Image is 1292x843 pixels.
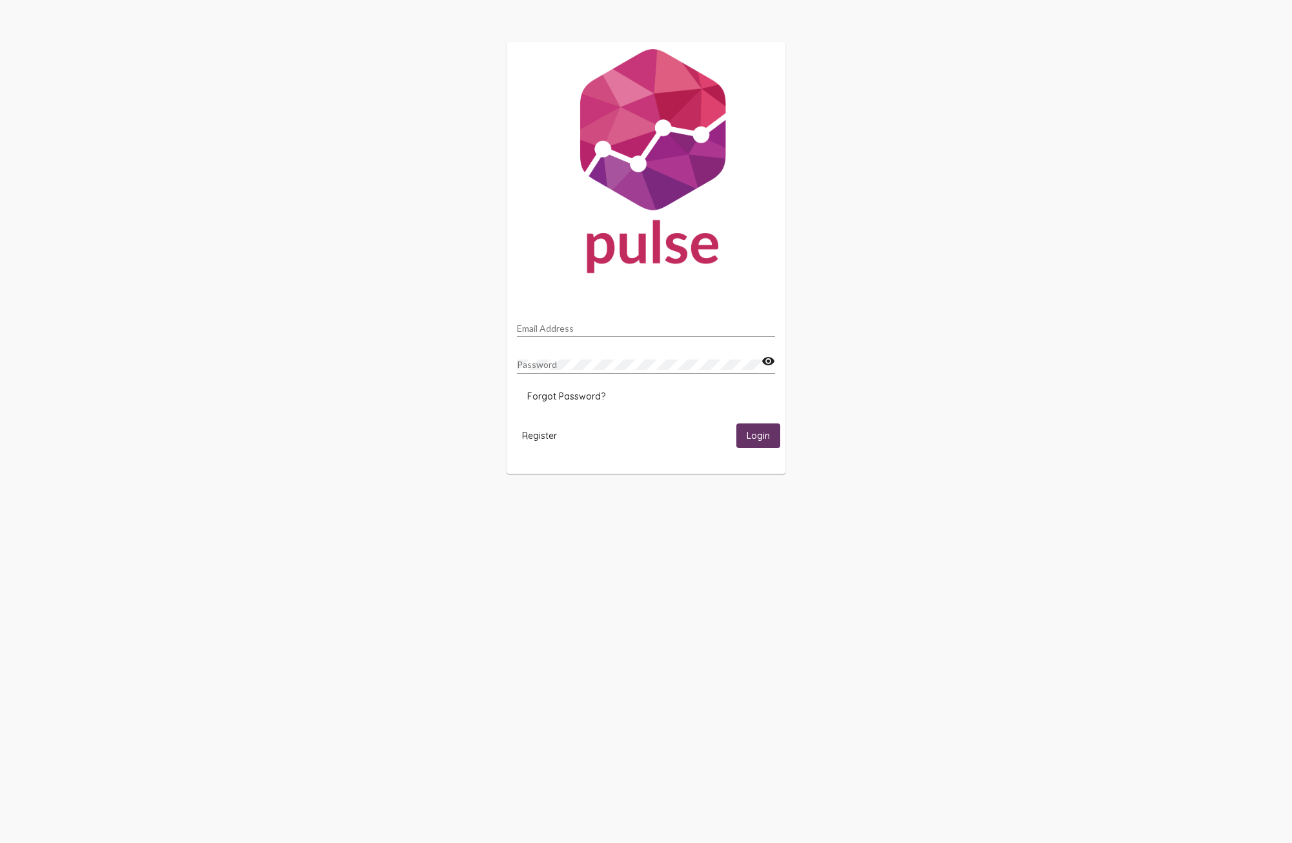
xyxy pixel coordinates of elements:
[512,423,567,447] button: Register
[762,354,775,369] mat-icon: visibility
[517,385,616,408] button: Forgot Password?
[527,391,605,402] span: Forgot Password?
[522,430,557,442] span: Register
[507,42,785,286] img: Pulse For Good Logo
[747,431,770,442] span: Login
[736,423,780,447] button: Login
